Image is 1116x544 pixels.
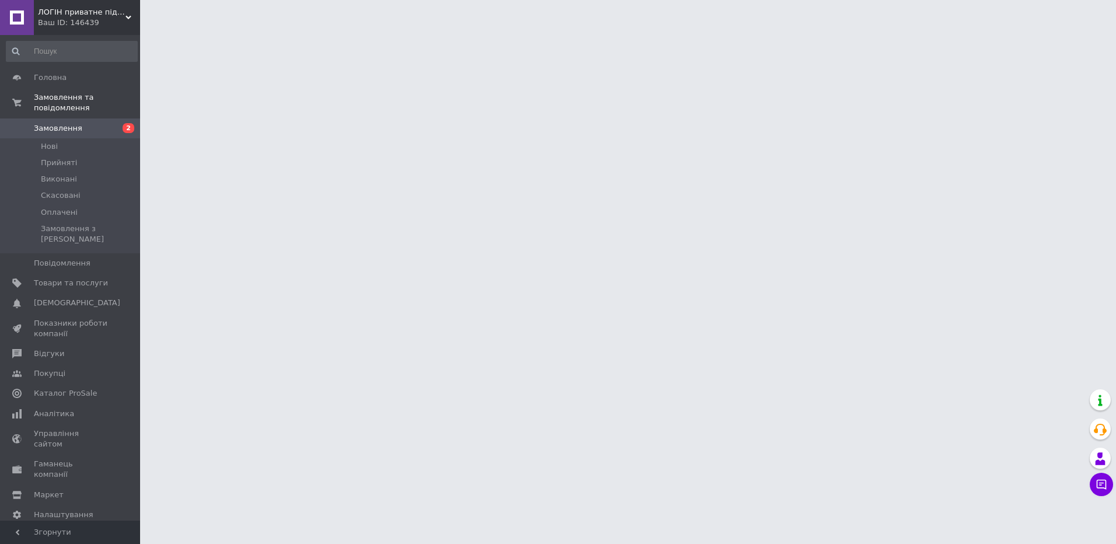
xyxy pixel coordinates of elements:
[41,158,77,168] span: Прийняті
[123,123,134,133] span: 2
[34,490,64,500] span: Маркет
[34,388,97,399] span: Каталог ProSale
[41,174,77,184] span: Виконані
[34,92,140,113] span: Замовлення та повідомлення
[38,18,140,28] div: Ваш ID: 146439
[34,258,90,268] span: Повідомлення
[34,510,93,520] span: Налаштування
[34,368,65,379] span: Покупці
[34,318,108,339] span: Показники роботи компанії
[1090,473,1113,496] button: Чат з покупцем
[34,72,67,83] span: Головна
[34,459,108,480] span: Гаманець компанії
[41,141,58,152] span: Нові
[41,207,78,218] span: Оплачені
[34,409,74,419] span: Аналітика
[6,41,138,62] input: Пошук
[34,348,64,359] span: Відгуки
[41,190,81,201] span: Скасовані
[38,7,125,18] span: ЛОГІН приватне підприємчство
[34,278,108,288] span: Товари та послуги
[34,428,108,449] span: Управління сайтом
[34,298,120,308] span: [DEMOGRAPHIC_DATA]
[41,224,137,245] span: Замовлення з [PERSON_NAME]
[34,123,82,134] span: Замовлення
